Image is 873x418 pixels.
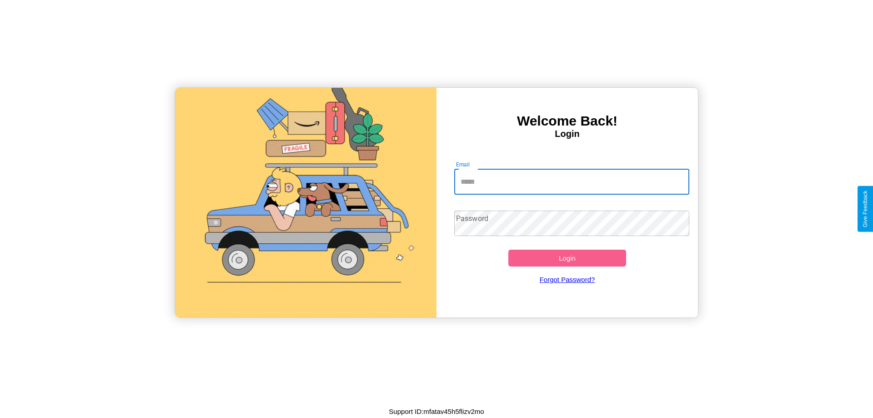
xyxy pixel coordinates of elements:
[175,88,436,317] img: gif
[436,113,698,129] h3: Welcome Back!
[450,267,685,292] a: Forgot Password?
[456,161,470,168] label: Email
[862,191,868,227] div: Give Feedback
[389,405,484,418] p: Support ID: mfatav45h5flizv2mo
[436,129,698,139] h4: Login
[508,250,626,267] button: Login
